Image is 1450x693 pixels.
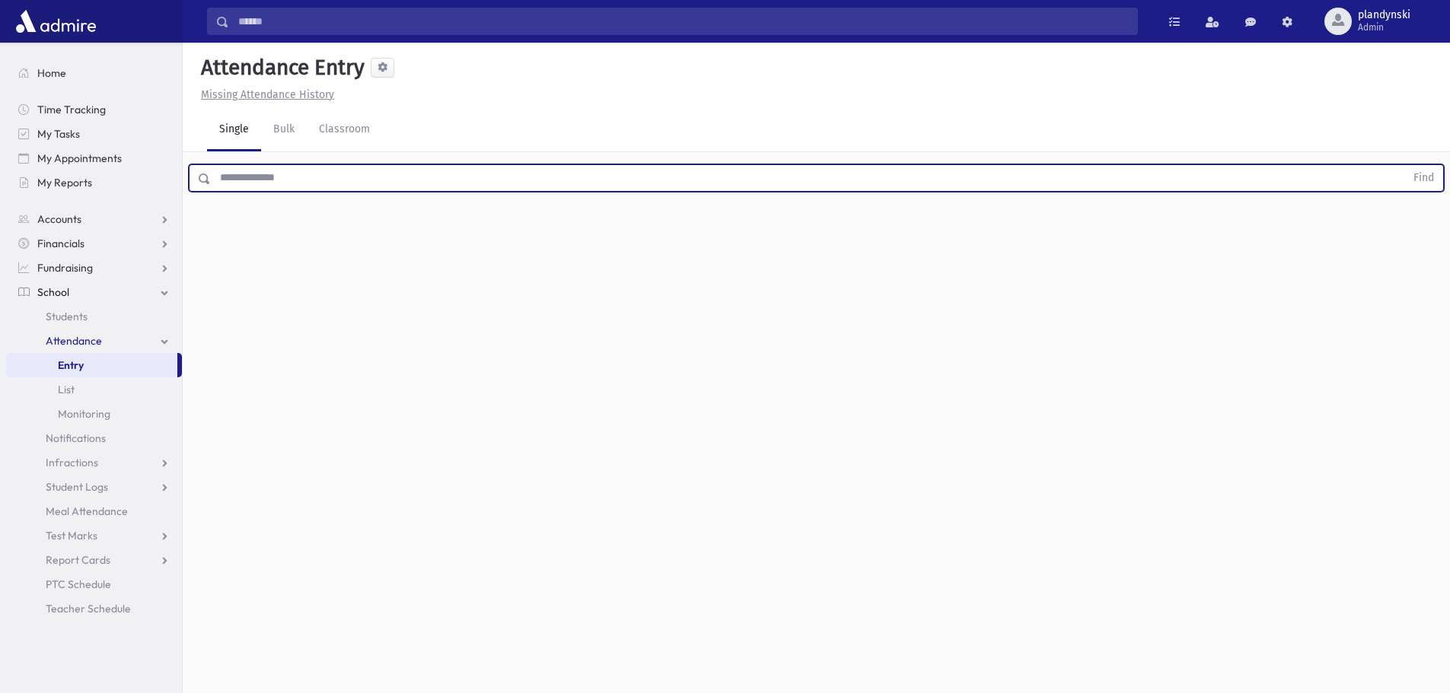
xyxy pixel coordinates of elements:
[307,109,382,151] a: Classroom
[6,231,182,256] a: Financials
[46,456,98,469] span: Infractions
[6,377,182,402] a: List
[1358,21,1410,33] span: Admin
[6,548,182,572] a: Report Cards
[46,310,88,323] span: Students
[46,431,106,445] span: Notifications
[195,88,334,101] a: Missing Attendance History
[6,170,182,195] a: My Reports
[37,151,122,165] span: My Appointments
[37,176,92,189] span: My Reports
[46,504,128,518] span: Meal Attendance
[1404,165,1443,191] button: Find
[6,426,182,450] a: Notifications
[207,109,261,151] a: Single
[6,61,182,85] a: Home
[46,529,97,542] span: Test Marks
[37,261,93,275] span: Fundraising
[58,358,84,372] span: Entry
[37,66,66,80] span: Home
[195,55,365,81] h5: Attendance Entry
[46,334,102,348] span: Attendance
[6,122,182,146] a: My Tasks
[6,329,182,353] a: Attendance
[261,109,307,151] a: Bulk
[6,475,182,499] a: Student Logs
[46,577,111,591] span: PTC Schedule
[58,383,75,396] span: List
[6,523,182,548] a: Test Marks
[6,499,182,523] a: Meal Attendance
[6,97,182,122] a: Time Tracking
[46,602,131,615] span: Teacher Schedule
[1358,9,1410,21] span: plandynski
[6,402,182,426] a: Monitoring
[6,304,182,329] a: Students
[58,407,110,421] span: Monitoring
[37,285,69,299] span: School
[46,553,110,567] span: Report Cards
[6,353,177,377] a: Entry
[37,103,106,116] span: Time Tracking
[6,450,182,475] a: Infractions
[37,237,84,250] span: Financials
[201,88,334,101] u: Missing Attendance History
[6,280,182,304] a: School
[46,480,108,494] span: Student Logs
[6,146,182,170] a: My Appointments
[6,572,182,596] a: PTC Schedule
[6,207,182,231] a: Accounts
[229,8,1137,35] input: Search
[37,212,81,226] span: Accounts
[6,596,182,621] a: Teacher Schedule
[12,6,100,37] img: AdmirePro
[37,127,80,141] span: My Tasks
[6,256,182,280] a: Fundraising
